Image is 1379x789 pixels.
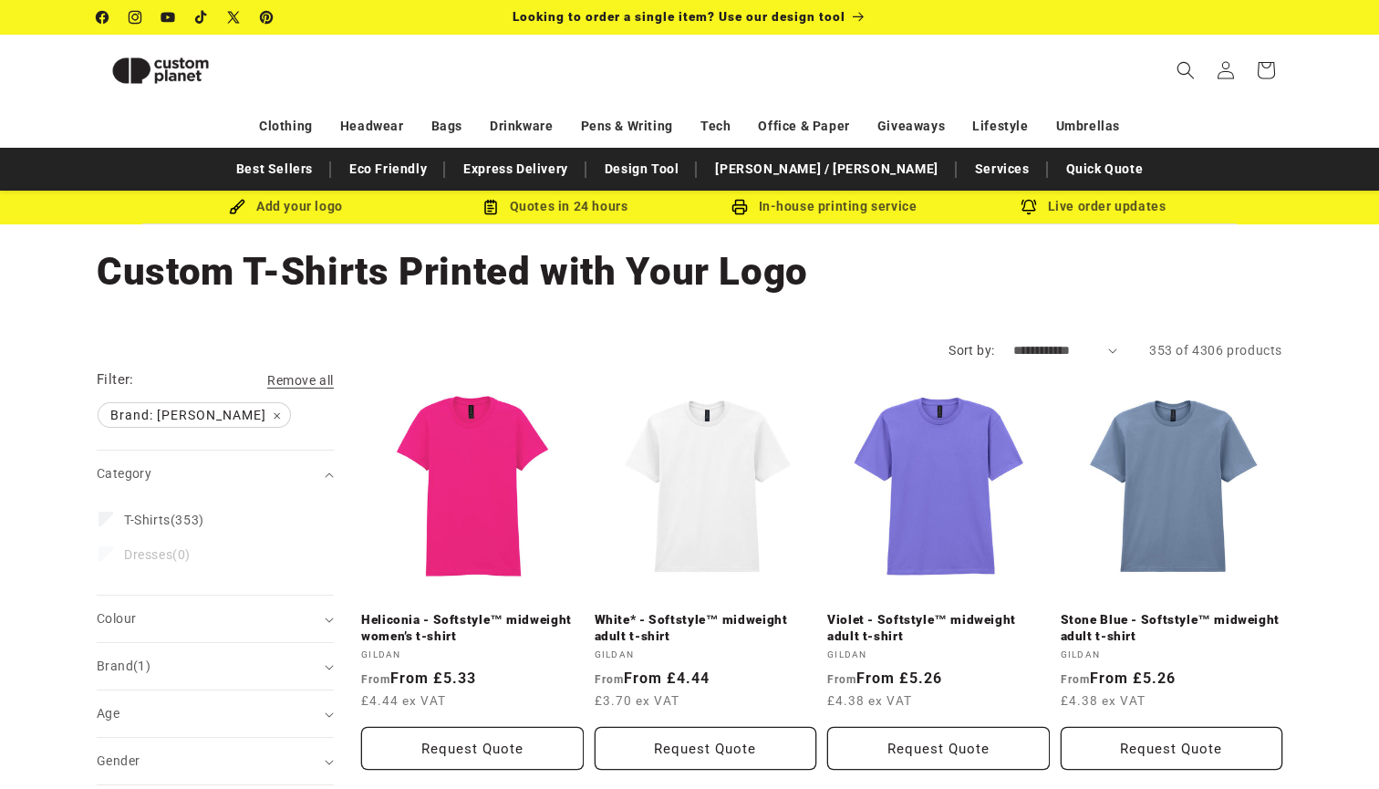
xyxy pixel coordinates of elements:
span: T-Shirts [124,513,171,527]
a: Stone Blue - Softstyle™ midweight adult t-shirt [1061,612,1283,644]
iframe: Chat Widget [1066,592,1379,789]
a: Custom Planet [90,35,286,106]
span: 353 of 4306 products [1149,343,1282,358]
a: Giveaways [877,110,945,142]
a: Umbrellas [1056,110,1120,142]
summary: Category (0 selected) [97,451,334,497]
a: Eco Friendly [340,153,436,185]
a: Tech [700,110,731,142]
a: White* - Softstyle™ midweight adult t-shirt [595,612,817,644]
span: Remove all [267,373,334,388]
summary: Gender (0 selected) [97,738,334,784]
a: Headwear [340,110,404,142]
img: In-house printing [731,199,748,215]
h2: Filter: [97,369,134,390]
span: Category [97,466,151,481]
label: Sort by: [949,343,994,358]
a: Lifestyle [972,110,1028,142]
summary: Brand (1 selected) [97,643,334,690]
span: Brand: [PERSON_NAME] [98,403,290,427]
a: Services [966,153,1039,185]
div: Add your logo [151,195,420,218]
span: Colour [97,611,136,626]
a: [PERSON_NAME] / [PERSON_NAME] [706,153,947,185]
img: Custom Planet [97,42,224,99]
span: Gender [97,753,140,768]
a: Drinkware [490,110,553,142]
h1: Custom T-Shirts Printed with Your Logo [97,247,1282,296]
div: Quotes in 24 hours [420,195,689,218]
a: Violet - Softstyle™ midweight adult t-shirt [827,612,1050,644]
a: Pens & Writing [581,110,673,142]
a: Best Sellers [227,153,322,185]
a: Bags [431,110,462,142]
span: Age [97,706,119,721]
summary: Colour (0 selected) [97,596,334,642]
a: Remove all [267,369,334,392]
a: Design Tool [596,153,689,185]
a: Heliconia - Softstyle™ midweight women’s t-shirt [361,612,584,644]
button: Request Quote [595,727,817,770]
span: (353) [124,512,204,528]
img: Brush Icon [229,199,245,215]
button: Request Quote [827,727,1050,770]
summary: Search [1166,50,1206,90]
button: Request Quote [361,727,584,770]
a: Office & Paper [758,110,849,142]
img: Order Updates Icon [482,199,499,215]
summary: Age (0 selected) [97,690,334,737]
a: Quick Quote [1057,153,1153,185]
div: In-house printing service [689,195,959,218]
span: (1) [133,659,150,673]
a: Brand: [PERSON_NAME] [97,403,292,427]
a: Clothing [259,110,313,142]
div: Live order updates [959,195,1228,218]
img: Order updates [1021,199,1037,215]
a: Express Delivery [454,153,577,185]
button: Request Quote [1061,727,1283,770]
span: Brand [97,659,150,673]
span: Looking to order a single item? Use our design tool [513,9,845,24]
